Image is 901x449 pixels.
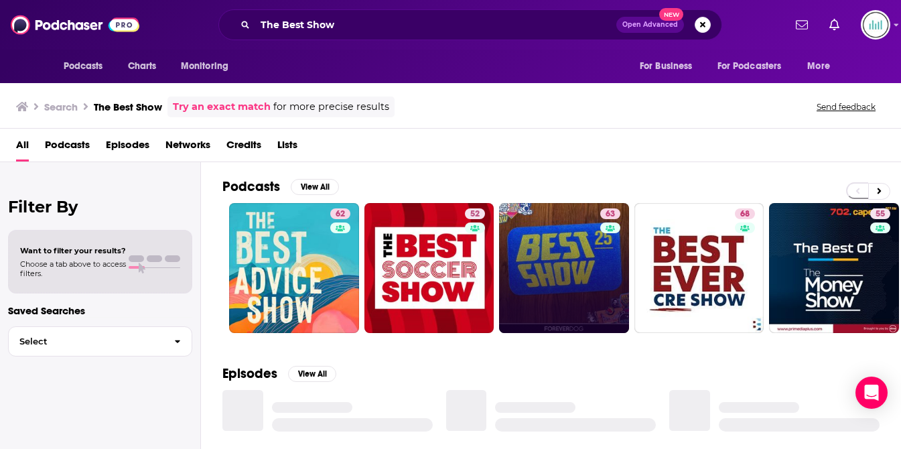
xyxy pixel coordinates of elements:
[222,178,339,195] a: PodcastsView All
[11,12,139,38] img: Podchaser - Follow, Share and Rate Podcasts
[173,99,271,115] a: Try an exact match
[769,203,899,333] a: 55
[470,208,480,221] span: 52
[855,377,888,409] div: Open Intercom Messenger
[273,99,389,115] span: for more precise results
[813,101,880,113] button: Send feedback
[499,203,629,333] a: 63
[222,365,336,382] a: EpisodesView All
[330,208,350,219] a: 62
[616,17,684,33] button: Open AdvancedNew
[870,208,890,219] a: 55
[20,259,126,278] span: Choose a tab above to access filters.
[119,54,165,79] a: Charts
[16,134,29,162] a: All
[740,208,750,221] span: 68
[876,208,885,221] span: 55
[606,208,615,221] span: 63
[226,134,261,162] a: Credits
[336,208,345,221] span: 62
[465,208,485,219] a: 52
[165,134,210,162] a: Networks
[364,203,494,333] a: 52
[861,10,890,40] img: User Profile
[171,54,246,79] button: open menu
[634,203,764,333] a: 68
[44,101,78,113] h3: Search
[54,54,121,79] button: open menu
[218,9,722,40] div: Search podcasts, credits, & more...
[20,246,126,255] span: Want to filter your results?
[861,10,890,40] span: Logged in as podglomerate
[824,13,845,36] a: Show notifications dropdown
[709,54,801,79] button: open menu
[807,57,830,76] span: More
[45,134,90,162] a: Podcasts
[222,178,280,195] h2: Podcasts
[291,179,339,195] button: View All
[255,14,616,36] input: Search podcasts, credits, & more...
[8,326,192,357] button: Select
[630,54,709,79] button: open menu
[229,203,359,333] a: 62
[222,365,277,382] h2: Episodes
[8,197,192,216] h2: Filter By
[798,54,847,79] button: open menu
[288,366,336,382] button: View All
[640,57,693,76] span: For Business
[106,134,149,162] a: Episodes
[717,57,782,76] span: For Podcasters
[9,337,163,346] span: Select
[790,13,813,36] a: Show notifications dropdown
[64,57,103,76] span: Podcasts
[622,21,678,28] span: Open Advanced
[277,134,297,162] a: Lists
[600,208,620,219] a: 63
[94,101,162,113] h3: The Best Show
[735,208,755,219] a: 68
[659,8,683,21] span: New
[128,57,157,76] span: Charts
[861,10,890,40] button: Show profile menu
[8,304,192,317] p: Saved Searches
[181,57,228,76] span: Monitoring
